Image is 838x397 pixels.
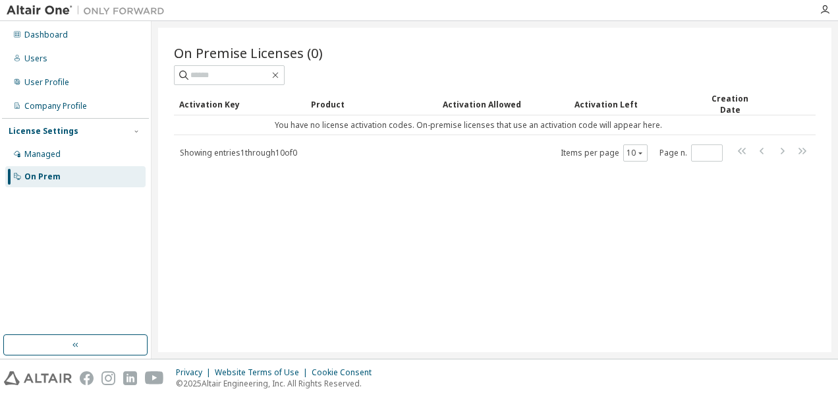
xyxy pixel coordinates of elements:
[179,94,300,115] div: Activation Key
[311,94,432,115] div: Product
[24,171,61,182] div: On Prem
[123,371,137,385] img: linkedin.svg
[9,126,78,137] div: License Settings
[174,44,323,62] span: On Premise Licenses (0)
[7,4,171,17] img: Altair One
[215,367,312,378] div: Website Terms of Use
[24,77,69,88] div: User Profile
[574,94,692,115] div: Activation Left
[101,371,115,385] img: instagram.svg
[145,371,164,385] img: youtube.svg
[24,30,68,40] div: Dashboard
[24,101,87,111] div: Company Profile
[312,367,379,378] div: Cookie Consent
[627,148,644,158] button: 10
[24,53,47,64] div: Users
[176,378,379,389] p: © 2025 Altair Engineering, Inc. All Rights Reserved.
[443,94,564,115] div: Activation Allowed
[659,144,723,162] span: Page n.
[174,115,763,135] td: You have no license activation codes. On-premise licenses that use an activation code will appear...
[4,371,72,385] img: altair_logo.svg
[24,149,61,160] div: Managed
[702,93,758,115] div: Creation Date
[561,144,648,162] span: Items per page
[80,371,94,385] img: facebook.svg
[176,367,215,378] div: Privacy
[180,147,297,158] span: Showing entries 1 through 10 of 0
